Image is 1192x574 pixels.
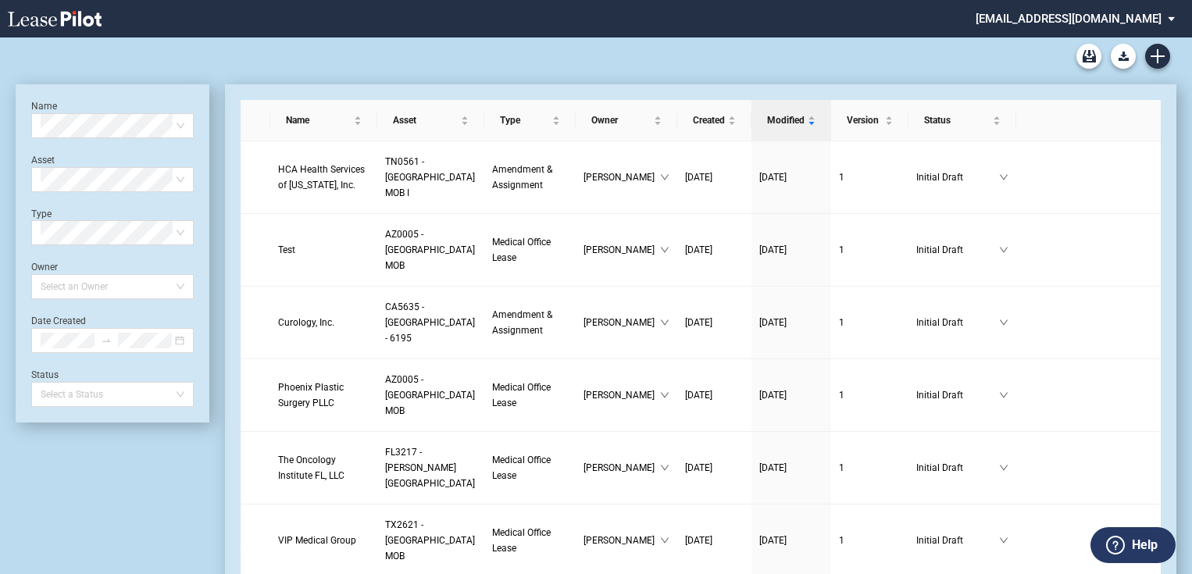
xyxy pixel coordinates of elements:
[839,533,901,548] a: 1
[839,242,901,258] a: 1
[492,237,551,263] span: Medical Office Lease
[660,318,669,327] span: down
[584,169,659,185] span: [PERSON_NAME]
[278,535,356,546] span: VIP Medical Group
[759,315,823,330] a: [DATE]
[492,162,568,193] a: Amendment & Assignment
[31,262,58,273] label: Owner
[759,387,823,403] a: [DATE]
[1111,44,1136,69] button: Download Blank Form
[999,173,1008,182] span: down
[492,527,551,554] span: Medical Office Lease
[31,316,86,326] label: Date Created
[660,173,669,182] span: down
[999,318,1008,327] span: down
[999,536,1008,545] span: down
[685,315,744,330] a: [DATE]
[916,387,999,403] span: Initial Draft
[685,317,712,328] span: [DATE]
[500,112,549,128] span: Type
[278,162,369,193] a: HCA Health Services of [US_STATE], Inc.
[839,390,844,401] span: 1
[759,169,823,185] a: [DATE]
[839,317,844,328] span: 1
[924,112,990,128] span: Status
[839,462,844,473] span: 1
[584,315,659,330] span: [PERSON_NAME]
[286,112,351,128] span: Name
[492,234,568,266] a: Medical Office Lease
[278,455,344,481] span: The Oncology Institute FL, LLC
[1145,44,1170,69] a: Create new document
[685,172,712,183] span: [DATE]
[492,382,551,408] span: Medical Office Lease
[1090,527,1176,563] button: Help
[685,244,712,255] span: [DATE]
[759,244,787,255] span: [DATE]
[839,460,901,476] a: 1
[278,317,334,328] span: Curology, Inc.
[685,462,712,473] span: [DATE]
[916,460,999,476] span: Initial Draft
[999,390,1008,400] span: down
[385,156,475,198] span: TN0561 - Summit Medical Center MOB I
[584,242,659,258] span: [PERSON_NAME]
[377,100,484,141] th: Asset
[759,172,787,183] span: [DATE]
[1076,44,1101,69] a: Archive
[767,112,805,128] span: Modified
[101,335,112,346] span: to
[916,315,999,330] span: Initial Draft
[591,112,650,128] span: Owner
[584,460,659,476] span: [PERSON_NAME]
[839,169,901,185] a: 1
[916,533,999,548] span: Initial Draft
[584,387,659,403] span: [PERSON_NAME]
[385,447,475,489] span: FL3217 - Brandon Medical Center
[759,460,823,476] a: [DATE]
[492,455,551,481] span: Medical Office Lease
[31,369,59,380] label: Status
[839,387,901,403] a: 1
[660,245,669,255] span: down
[759,462,787,473] span: [DATE]
[278,382,344,408] span: Phoenix Plastic Surgery PLLC
[492,525,568,556] a: Medical Office Lease
[660,536,669,545] span: down
[660,390,669,400] span: down
[685,533,744,548] a: [DATE]
[908,100,1016,141] th: Status
[831,100,908,141] th: Version
[685,169,744,185] a: [DATE]
[31,155,55,166] label: Asset
[492,309,552,336] span: Amendment & Assignment
[484,100,576,141] th: Type
[278,380,369,411] a: Phoenix Plastic Surgery PLLC
[270,100,377,141] th: Name
[393,112,458,128] span: Asset
[839,244,844,255] span: 1
[839,172,844,183] span: 1
[759,535,787,546] span: [DATE]
[916,242,999,258] span: Initial Draft
[759,533,823,548] a: [DATE]
[492,380,568,411] a: Medical Office Lease
[278,164,365,191] span: HCA Health Services of Tennessee, Inc.
[385,444,476,491] a: FL3217 - [PERSON_NAME][GEOGRAPHIC_DATA]
[385,226,476,273] a: AZ0005 - [GEOGRAPHIC_DATA] MOB
[685,390,712,401] span: [DATE]
[999,245,1008,255] span: down
[278,242,369,258] a: Test
[685,460,744,476] a: [DATE]
[685,242,744,258] a: [DATE]
[759,390,787,401] span: [DATE]
[492,307,568,338] a: Amendment & Assignment
[677,100,751,141] th: Created
[278,315,369,330] a: Curology, Inc.
[385,229,475,271] span: AZ0005 - North Mountain MOB
[385,374,475,416] span: AZ0005 - North Mountain MOB
[839,535,844,546] span: 1
[385,299,476,346] a: CA5635 - [GEOGRAPHIC_DATA] - 6195
[1106,44,1140,69] md-menu: Download Blank Form List
[278,452,369,483] a: The Oncology Institute FL, LLC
